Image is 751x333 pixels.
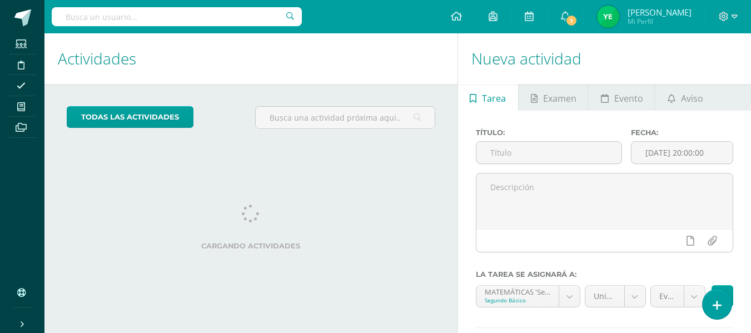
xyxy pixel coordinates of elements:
a: Examen [519,84,588,111]
span: Tarea [482,85,506,112]
img: 4ea334474c4703b1ef172f7c323679cf.png [597,6,619,28]
span: Mi Perfil [628,17,692,26]
label: La tarea se asignará a: [476,270,733,279]
input: Fecha de entrega [631,142,733,163]
input: Busca un usuario... [52,7,302,26]
a: Unidad 4 [585,286,645,307]
span: Aviso [681,85,703,112]
span: [PERSON_NAME] [628,7,692,18]
input: Título [476,142,622,163]
span: Evaluación Sumativa (25.0%) [659,286,675,307]
span: 1 [565,14,578,27]
h1: Nueva actividad [471,33,738,84]
div: MATEMÁTICAS 'Sección A' [485,286,550,296]
a: todas las Actividades [67,106,193,128]
input: Busca una actividad próxima aquí... [256,107,434,128]
h1: Actividades [58,33,444,84]
span: Evento [614,85,643,112]
a: Evento [589,84,655,111]
label: Fecha: [631,128,733,137]
a: Aviso [655,84,715,111]
div: Segundo Básico [485,296,550,304]
span: Unidad 4 [594,286,616,307]
label: Título: [476,128,623,137]
label: Cargando actividades [67,242,435,250]
a: MATEMÁTICAS 'Sección A'Segundo Básico [476,286,580,307]
span: Examen [543,85,576,112]
a: Tarea [458,84,518,111]
a: Evaluación Sumativa (25.0%) [651,286,705,307]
